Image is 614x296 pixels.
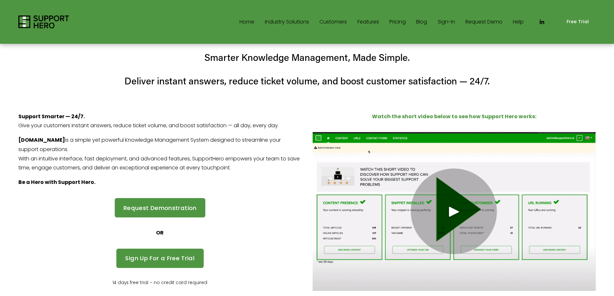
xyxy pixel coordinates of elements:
[446,204,462,219] div: Play
[513,17,524,27] a: Help
[539,19,545,25] a: LinkedIn
[239,17,254,27] a: Home
[18,178,95,186] strong: Be a Hero with Support Hero.
[18,51,596,64] h4: Smarter Knowledge Management, Made Simple.
[18,15,69,28] img: Support Hero
[18,136,301,173] p: is a simple yet powerful Knowledge Management System designed to streamline your support operatio...
[18,112,301,131] p: Give your customers instant answers, reduce ticket volume, and boost satisfaction — all day, ever...
[18,279,301,287] p: 14 days free trial – no credit card required
[372,113,536,120] strong: Watch the short video below to see how Support Hero works:
[18,113,85,120] strong: Support Smarter — 24/7.
[156,229,164,236] strong: OR
[265,17,309,27] a: folder dropdown
[438,17,455,27] a: Sign-in
[265,17,309,27] span: Industry Solutions
[560,15,596,29] a: Free Trial
[465,17,502,27] a: Request Demo
[416,17,427,27] a: Blog
[18,136,65,144] strong: [DOMAIN_NAME]
[116,249,204,268] a: Sign Up For a Free Trial
[389,17,406,27] a: Pricing
[319,17,347,27] a: Customers
[18,74,596,88] h4: Deliver instant answers, reduce ticket volume, and boost customer satisfaction — 24/7.
[115,198,206,217] a: Request Demonstration
[357,17,379,27] a: Features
